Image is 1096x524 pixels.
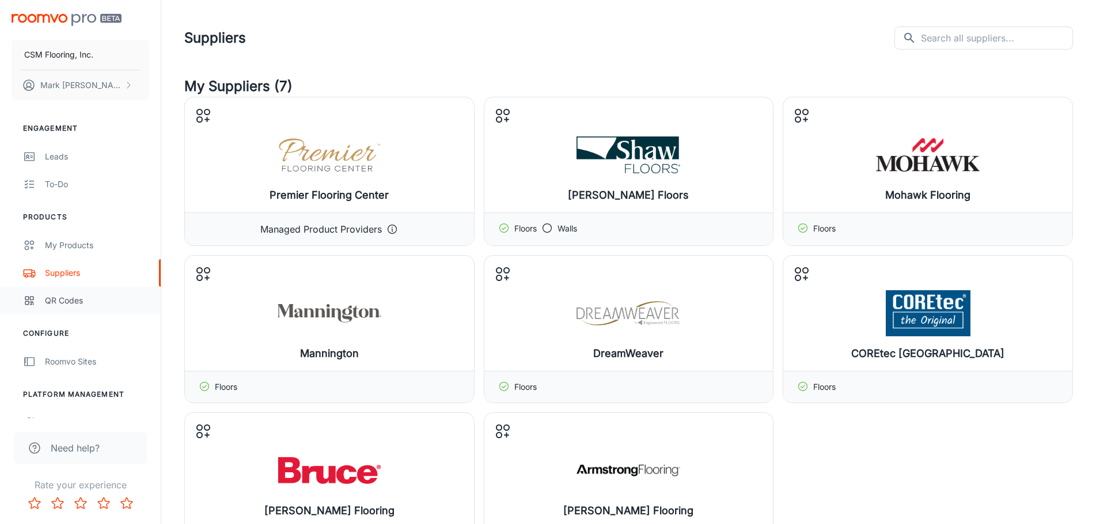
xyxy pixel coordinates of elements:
[514,381,537,393] p: Floors
[51,441,100,455] span: Need help?
[115,492,138,515] button: Rate 5 star
[12,14,122,26] img: Roomvo PRO Beta
[45,267,149,279] div: Suppliers
[45,150,149,163] div: Leads
[46,492,69,515] button: Rate 2 star
[92,492,115,515] button: Rate 4 star
[184,28,246,48] h1: Suppliers
[514,222,537,236] p: Floors
[813,222,836,236] p: Floors
[278,132,381,178] img: Premier Flooring Center
[45,239,149,252] div: My Products
[45,416,149,429] div: User Administration
[215,381,237,393] p: Floors
[45,355,149,368] div: Roomvo Sites
[45,294,149,307] div: QR Codes
[12,70,149,100] button: Mark [PERSON_NAME]
[24,48,93,61] p: CSM Flooring, Inc.
[40,79,122,92] p: Mark [PERSON_NAME]
[69,492,92,515] button: Rate 3 star
[45,178,149,191] div: To-do
[12,40,149,70] button: CSM Flooring, Inc.
[260,222,382,236] p: Managed Product Providers
[921,26,1073,50] input: Search all suppliers...
[813,381,836,393] p: Floors
[184,76,1073,97] h4: My Suppliers (7)
[558,222,577,236] p: Walls
[270,187,389,203] h6: Premier Flooring Center
[23,492,46,515] button: Rate 1 star
[9,478,151,492] p: Rate your experience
